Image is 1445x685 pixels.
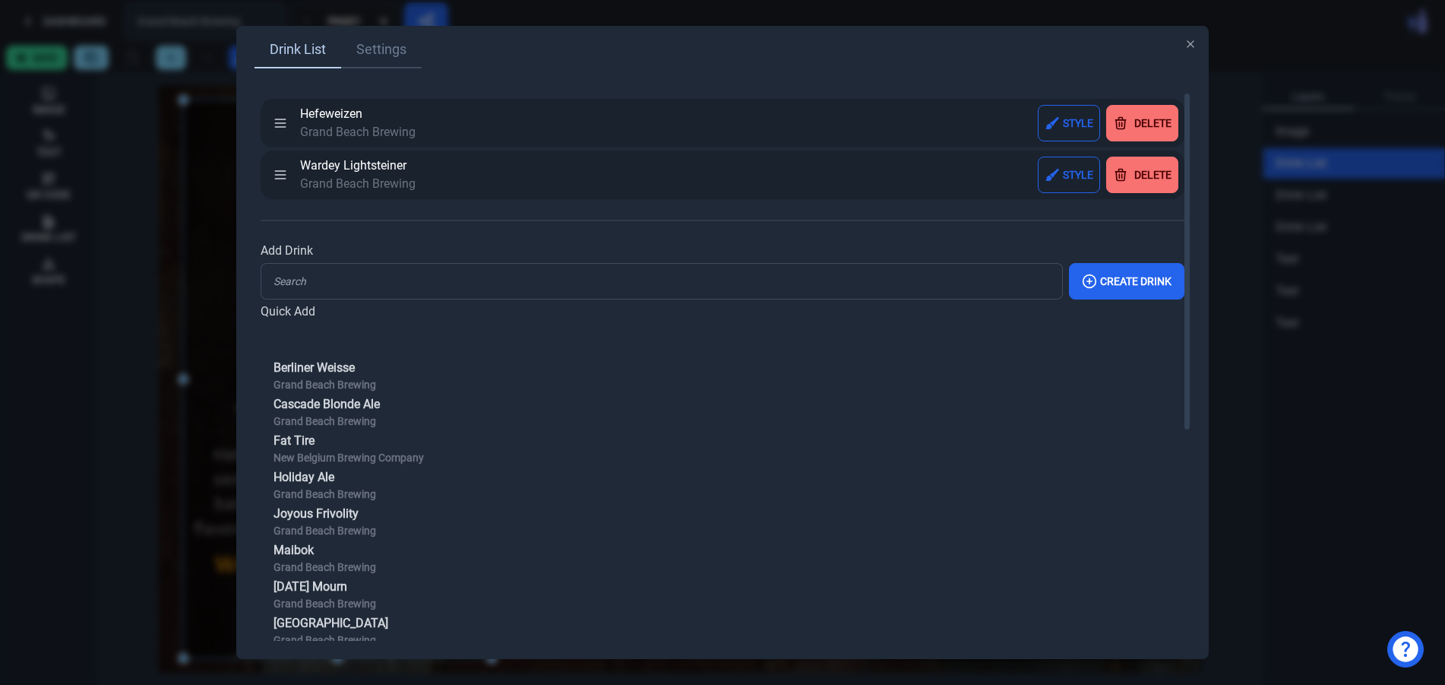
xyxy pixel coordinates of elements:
span: Grand Beach Brewing [274,596,376,611]
label: Add Drink [261,242,1184,260]
span: [DATE] Mourn [274,578,376,596]
div: Hefeweizen [300,105,416,123]
label: Quick Add [261,303,1184,321]
button: [GEOGRAPHIC_DATA]Grand Beach Brewing [261,613,1184,649]
div: Grand Beach Brewing [300,123,416,141]
button: Holiday AleGrand Beach Brewing [261,467,1184,503]
input: Search [261,263,1063,300]
a: Drink List [255,32,341,68]
button: Delete [1106,105,1178,141]
span: Grand Beach Brewing [274,633,388,648]
div: Style [1063,170,1093,180]
div: Delete [1134,170,1171,180]
button: Delete [1106,157,1178,193]
span: Grand Beach Brewing [274,560,376,575]
button: Joyous FrivolityGrand Beach Brewing [261,503,1184,540]
div: Wardey LightsteinerGrand Beach BrewingStyleDelete [261,151,1184,199]
span: Grand Beach Brewing [274,414,380,429]
span: Berliner Weisse [274,359,376,377]
button: Style [1038,157,1100,193]
div: Wardey Lightsteiner [300,157,416,175]
span: Holiday Ale [274,468,376,487]
div: Grand Beach Brewing [300,175,416,193]
button: Fat TireNew Belgium Brewing Company [261,430,1184,467]
button: Style [1038,105,1100,141]
div: HefeweizenGrand Beach BrewingStyleDelete [261,99,1184,147]
span: Grand Beach Brewing [274,487,376,502]
span: [GEOGRAPHIC_DATA] [274,614,388,633]
div: Style [1063,118,1093,128]
span: Joyous Frivolity [274,505,376,523]
button: [DATE] MournGrand Beach Brewing [261,576,1184,613]
span: Maibok [274,541,376,560]
span: Grand Beach Brewing [274,377,376,392]
span: Fat Tire [274,432,424,450]
span: Cascade Blonde Ale [274,395,380,414]
span: Grand Beach Brewing [274,523,376,538]
button: Create Drink [1069,263,1184,300]
button: Berliner WeisseGrand Beach Brewing [261,357,1184,394]
button: Cascade Blonde AleGrand Beach Brewing [261,394,1184,430]
span: New Belgium Brewing Company [274,450,424,465]
a: Settings [341,32,422,68]
div: Delete [1134,118,1171,128]
button: MaibokGrand Beach Brewing [261,540,1184,576]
